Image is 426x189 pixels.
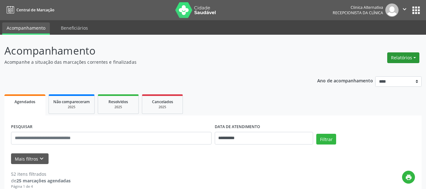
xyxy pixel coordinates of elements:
[4,43,296,59] p: Acompanhamento
[215,122,260,132] label: DATA DE ATENDIMENTO
[102,105,134,109] div: 2025
[16,7,54,13] span: Central de Marcação
[4,5,54,15] a: Central de Marcação
[316,134,336,145] button: Filtrar
[387,52,419,63] button: Relatórios
[405,174,412,181] i: print
[147,105,178,109] div: 2025
[399,3,411,17] button: 
[11,171,71,177] div: 52 itens filtrados
[53,99,90,104] span: Não compareceram
[4,59,296,65] p: Acompanhe a situação das marcações correntes e finalizadas
[53,105,90,109] div: 2025
[16,178,71,184] strong: 25 marcações agendadas
[15,99,35,104] span: Agendados
[11,122,32,132] label: PESQUISAR
[385,3,399,17] img: img
[317,76,373,84] p: Ano de acompanhamento
[333,10,383,15] span: Recepcionista da clínica
[11,177,71,184] div: de
[401,6,408,13] i: 
[152,99,173,104] span: Cancelados
[2,22,50,35] a: Acompanhamento
[108,99,128,104] span: Resolvidos
[38,155,45,162] i: keyboard_arrow_down
[333,5,383,10] div: Clinica Alternativa
[56,22,92,33] a: Beneficiários
[411,5,422,16] button: apps
[402,171,415,184] button: print
[11,153,49,164] button: Mais filtroskeyboard_arrow_down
